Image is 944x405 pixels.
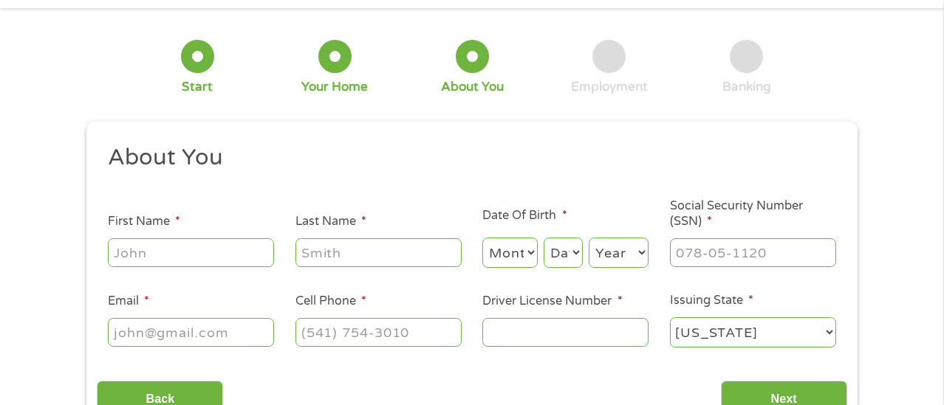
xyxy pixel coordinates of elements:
label: Issuing State [670,293,753,308]
input: john@gmail.com [108,318,274,346]
label: Driver License Number [482,294,622,309]
input: (541) 754-3010 [295,318,462,346]
div: Employment [571,79,648,95]
div: Banking [722,79,771,95]
h2: About You [108,143,826,173]
div: Your Home [301,79,368,95]
label: Date Of Birth [482,208,567,224]
div: Start [182,79,213,95]
label: Email [108,294,149,309]
label: Cell Phone [295,294,366,309]
label: Social Security Number (SSN) [670,198,836,229]
input: John [108,238,274,266]
div: About You [441,79,504,95]
label: Last Name [295,214,366,229]
input: 078-05-1120 [670,238,836,266]
input: Smith [295,238,462,266]
label: First Name [108,214,180,229]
